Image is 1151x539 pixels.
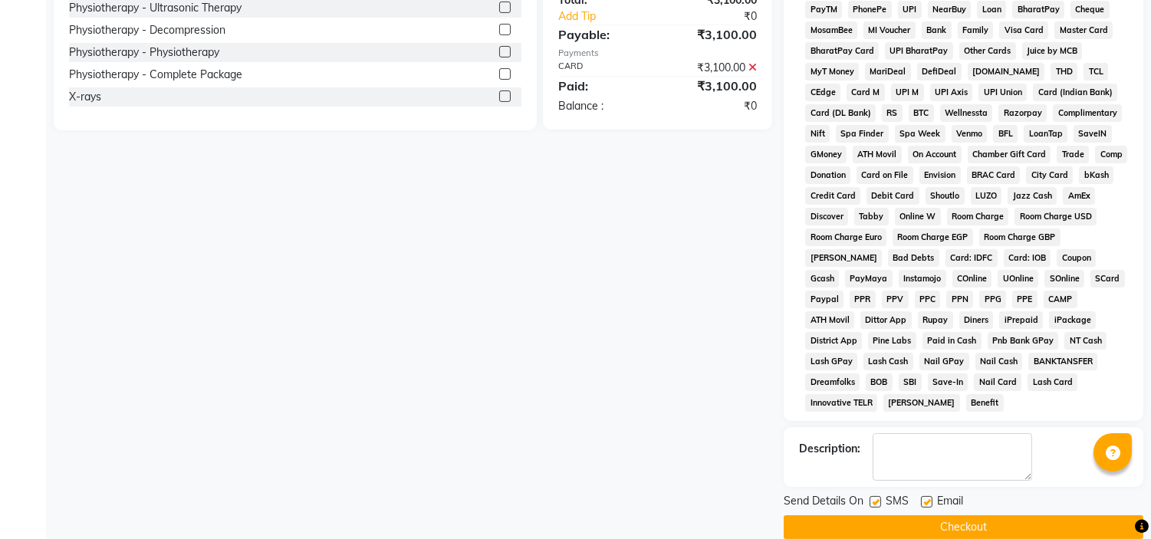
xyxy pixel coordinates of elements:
span: AmEx [1063,187,1095,205]
span: Debit Card [867,187,919,205]
span: Room Charge USD [1015,208,1097,225]
span: BharatPay Card [805,42,879,60]
a: Add Tip [547,8,676,25]
span: Paid in Cash [922,332,982,350]
div: Payments [558,47,757,60]
span: Card (Indian Bank) [1033,84,1117,101]
span: UPI Union [978,84,1027,101]
span: BFL [993,125,1018,143]
span: Lash Cash [863,353,913,370]
span: Room Charge [947,208,1009,225]
span: Trade [1057,146,1089,163]
span: BRAC Card [967,166,1021,184]
span: Room Charge GBP [979,228,1061,246]
span: Spa Week [895,125,945,143]
span: Pnb Bank GPay [988,332,1059,350]
div: ₹0 [658,98,769,114]
span: CAMP [1044,291,1077,308]
span: Paypal [805,291,844,308]
span: Gcash [805,270,839,288]
span: Save-In [928,373,968,391]
span: BOB [866,373,893,391]
span: Visa Card [999,21,1048,39]
span: Pine Labs [868,332,916,350]
span: Venmo [952,125,988,143]
span: Shoutlo [926,187,965,205]
span: PhonePe [848,1,892,18]
span: Nift [805,125,830,143]
span: Card: IOB [1004,249,1051,267]
span: UOnline [998,270,1038,288]
span: THD [1051,63,1077,81]
span: Spa Finder [836,125,889,143]
span: MariDeal [865,63,911,81]
span: PPR [850,291,876,308]
div: Description: [799,441,860,457]
span: BTC [909,104,934,122]
span: UPI Axis [930,84,973,101]
span: Master Card [1054,21,1113,39]
span: Card (DL Bank) [805,104,876,122]
div: ₹3,100.00 [658,60,769,76]
div: Balance : [547,98,658,114]
span: Nail GPay [919,353,969,370]
span: PayTM [805,1,842,18]
span: bKash [1079,166,1113,184]
span: Card M [847,84,885,101]
span: Credit Card [805,187,860,205]
span: Wellnessta [940,104,993,122]
span: Juice by MCB [1022,42,1083,60]
span: MI Voucher [863,21,916,39]
span: Rupay [918,311,953,329]
span: Nail Card [974,373,1021,391]
span: [PERSON_NAME] [805,249,882,267]
span: iPackage [1049,311,1096,329]
span: UPI BharatPay [885,42,953,60]
span: Lash GPay [805,353,857,370]
span: LoanTap [1024,125,1067,143]
span: Loan [977,1,1006,18]
span: Room Charge Euro [805,228,886,246]
span: PPG [979,291,1006,308]
span: [DOMAIN_NAME] [968,63,1045,81]
span: MosamBee [805,21,857,39]
span: TCL [1084,63,1108,81]
div: Paid: [547,77,658,95]
span: BharatPay [1012,1,1064,18]
span: Tabby [854,208,889,225]
span: PayMaya [845,270,893,288]
span: PPN [946,291,973,308]
span: On Account [908,146,962,163]
span: DefiDeal [917,63,962,81]
div: Physiotherapy - Complete Package [69,67,242,83]
span: Coupon [1057,249,1096,267]
div: ₹3,100.00 [658,77,769,95]
span: Chamber Gift Card [968,146,1051,163]
span: UPI M [891,84,924,101]
span: SCard [1090,270,1125,288]
span: Bank [922,21,952,39]
span: NearBuy [928,1,972,18]
span: SaveIN [1074,125,1112,143]
span: Donation [805,166,850,184]
span: SMS [886,493,909,512]
div: Physiotherapy - Physiotherapy [69,44,219,61]
span: Bad Debts [888,249,939,267]
span: [PERSON_NAME] [883,394,960,412]
span: Nail Cash [975,353,1023,370]
span: Jazz Cash [1008,187,1057,205]
div: ₹0 [676,8,769,25]
span: SOnline [1044,270,1084,288]
span: Card on File [857,166,913,184]
span: ATH Movil [805,311,854,329]
span: Instamojo [899,270,946,288]
span: PPE [1012,291,1038,308]
span: Send Details On [784,493,863,512]
span: PPC [915,291,941,308]
span: Dittor App [860,311,912,329]
span: Online W [895,208,941,225]
span: Innovative TELR [805,394,877,412]
span: Other Cards [959,42,1016,60]
div: Physiotherapy - Decompression [69,22,225,38]
div: X-rays [69,89,101,105]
